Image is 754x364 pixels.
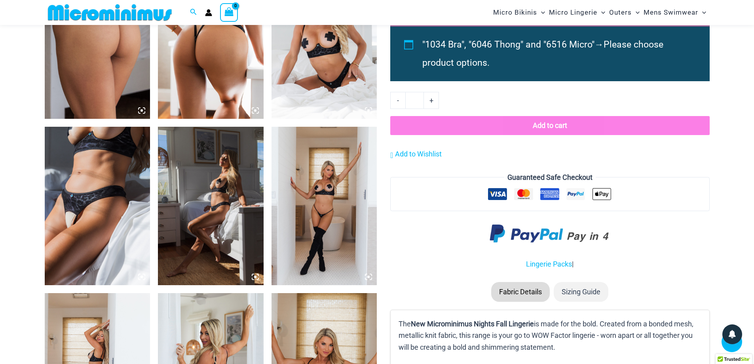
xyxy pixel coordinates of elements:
[609,2,632,23] span: Outers
[607,2,642,23] a: OutersMenu ToggleMenu Toggle
[390,148,442,160] a: Add to Wishlist
[45,4,175,21] img: MM SHOP LOGO FLAT
[158,127,264,285] img: Nights Fall Silver Leopard 1036 Bra 6046 Thong
[390,258,709,270] p: |
[424,92,439,109] a: +
[504,172,596,183] legend: Guaranteed Safe Checkout
[272,127,377,285] img: Nights Fall Silver Leopard 1036 Bra 6516 Micro
[422,36,691,72] li: →
[491,2,547,23] a: Micro BikinisMenu ToggleMenu Toggle
[549,2,597,23] span: Micro Lingerie
[547,2,607,23] a: Micro LingerieMenu ToggleMenu Toggle
[190,8,197,17] a: Search icon link
[644,2,698,23] span: Mens Swimwear
[537,2,545,23] span: Menu Toggle
[390,116,709,135] button: Add to cart
[45,127,150,285] img: Nights Fall Silver Leopard 1036 Bra 6046 Thong
[642,2,708,23] a: Mens SwimwearMenu ToggleMenu Toggle
[493,2,537,23] span: Micro Bikinis
[554,282,608,302] li: Sizing Guide
[411,320,534,328] b: New Microminimus Nights Fall Lingerie
[390,92,405,109] a: -
[698,2,706,23] span: Menu Toggle
[399,318,701,353] p: The is made for the bold. Created from a bonded mesh, metallic knit fabric, this range is your go...
[490,1,710,24] nav: Site Navigation
[491,282,550,302] li: Fabric Details
[632,2,640,23] span: Menu Toggle
[422,39,594,50] span: "1034 Bra", "6046 Thong" and "6516 Micro"
[205,9,212,16] a: Account icon link
[526,260,572,268] a: Lingerie Packs
[597,2,605,23] span: Menu Toggle
[395,150,442,158] span: Add to Wishlist
[220,3,238,21] a: View Shopping Cart, empty
[405,92,424,109] input: Product quantity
